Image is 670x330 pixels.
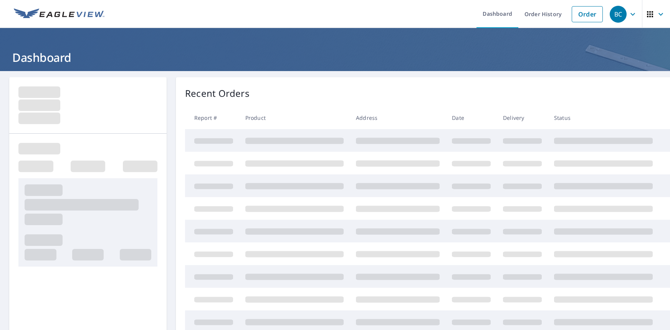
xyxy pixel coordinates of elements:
[185,106,239,129] th: Report #
[548,106,659,129] th: Status
[14,8,104,20] img: EV Logo
[446,106,497,129] th: Date
[185,86,250,100] p: Recent Orders
[610,6,627,23] div: BC
[572,6,603,22] a: Order
[239,106,350,129] th: Product
[350,106,446,129] th: Address
[9,50,661,65] h1: Dashboard
[497,106,548,129] th: Delivery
